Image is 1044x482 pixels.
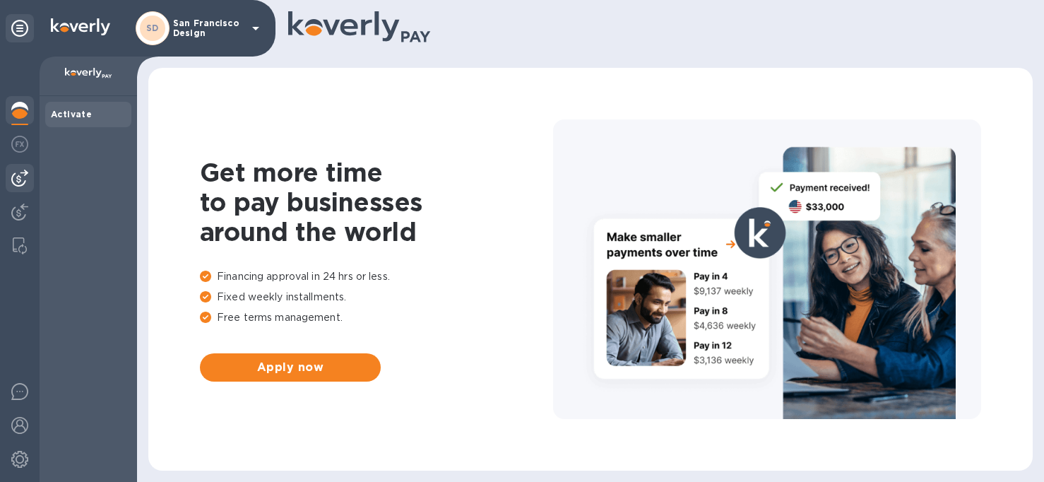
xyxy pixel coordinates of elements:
p: Free terms management. [200,310,553,325]
img: Foreign exchange [11,136,28,153]
h1: Get more time to pay businesses around the world [200,158,553,247]
span: Apply now [211,359,369,376]
button: Apply now [200,353,381,382]
p: Financing approval in 24 hrs or less. [200,269,553,284]
img: Logo [51,18,110,35]
p: Fixed weekly installments. [200,290,553,305]
p: San Francisco Design [173,18,244,38]
b: Activate [51,109,92,119]
b: SD [146,23,159,33]
div: Unpin categories [6,14,34,42]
